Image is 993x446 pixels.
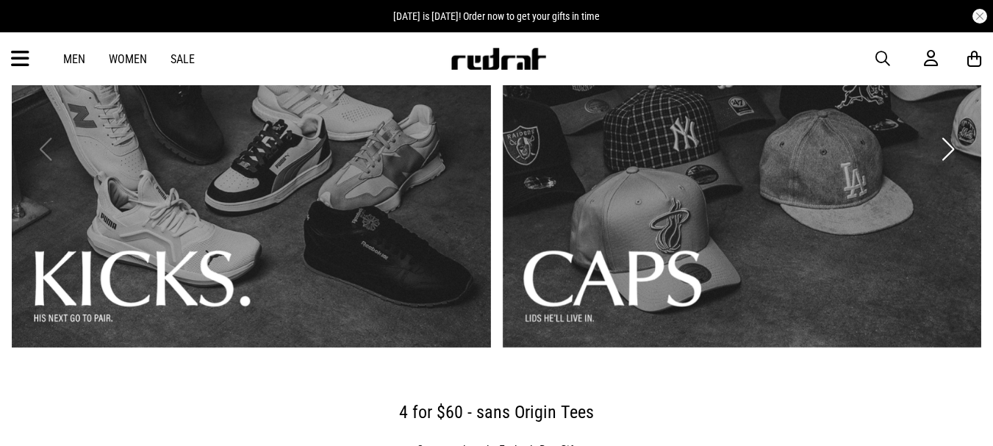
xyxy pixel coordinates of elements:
[24,398,969,427] h2: 4 for $60 - sans Origin Tees
[63,52,85,66] a: Men
[12,6,56,50] button: Open LiveChat chat widget
[393,10,600,22] span: [DATE] is [DATE]! Order now to get your gifts in time
[171,52,195,66] a: Sale
[450,48,547,70] img: Redrat logo
[938,133,958,165] button: Next slide
[35,133,55,165] button: Previous slide
[109,52,147,66] a: Women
